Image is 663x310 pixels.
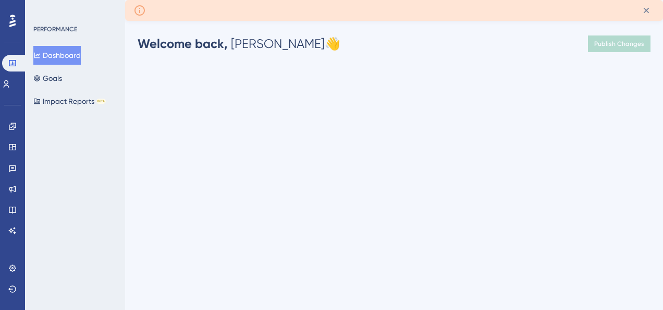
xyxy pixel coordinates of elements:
span: Publish Changes [594,40,644,48]
div: BETA [96,99,106,104]
button: Publish Changes [588,35,650,52]
button: Impact ReportsBETA [33,92,106,111]
button: Goals [33,69,62,88]
button: Dashboard [33,46,81,65]
div: [PERSON_NAME] 👋 [138,35,340,52]
div: PERFORMANCE [33,25,77,33]
span: Welcome back, [138,36,228,51]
